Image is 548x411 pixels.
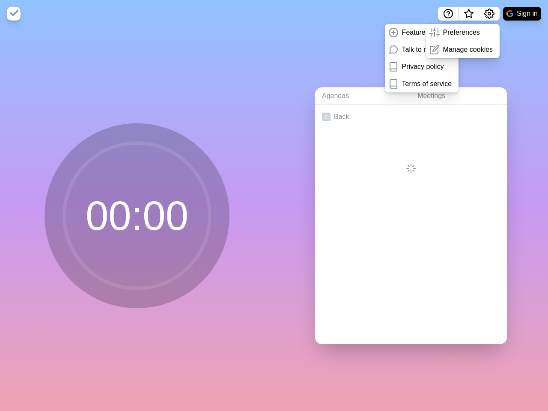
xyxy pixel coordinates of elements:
[7,7,21,21] img: timeblocks logo
[411,87,507,105] a: Meetings
[315,87,411,105] a: Agendas
[443,45,493,55] p: Manage cookies
[315,105,507,129] a: Back
[438,7,459,21] button: Help
[385,58,459,75] a: Privacy policy
[506,10,513,17] img: google logo
[402,27,450,38] p: Feature request
[402,45,433,55] p: Talk to me
[459,7,479,21] button: What’s new
[402,62,444,72] p: Privacy policy
[503,7,541,21] button: Sign in
[385,24,459,41] a: Feature request
[402,79,452,89] p: Terms of service
[443,27,480,38] p: Preferences
[479,7,500,21] button: Settings
[385,75,459,92] a: Terms of service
